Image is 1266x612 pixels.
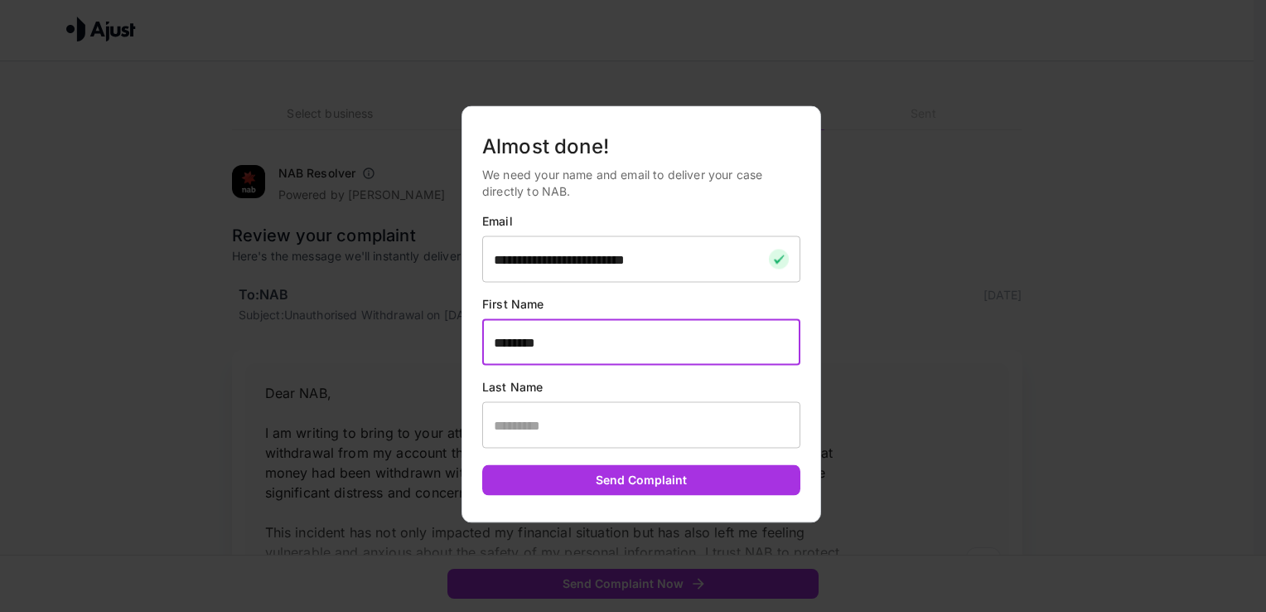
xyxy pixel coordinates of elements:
p: We need your name and email to deliver your case directly to NAB. [482,167,800,200]
p: First Name [482,296,800,313]
h5: Almost done! [482,134,800,160]
p: Last Name [482,379,800,396]
button: Send Complaint [482,465,800,496]
p: Email [482,213,800,230]
img: checkmark [769,250,789,270]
